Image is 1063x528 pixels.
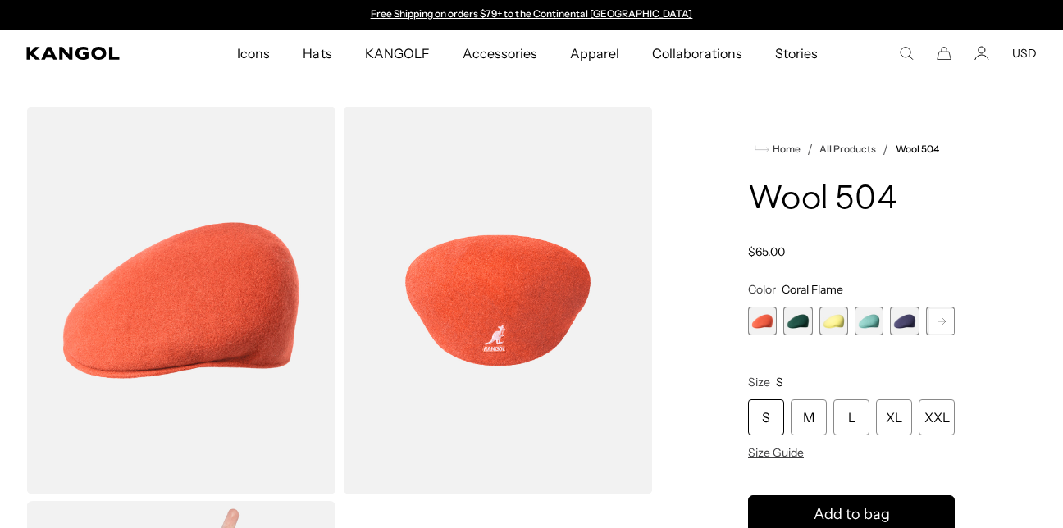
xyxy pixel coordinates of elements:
[748,399,784,435] div: S
[363,8,700,21] div: Announcement
[748,244,785,259] span: $65.00
[782,282,843,297] span: Coral Flame
[896,143,939,155] a: Wool 504
[748,307,777,335] div: 1 of 21
[876,139,888,159] li: /
[748,182,955,218] h1: Wool 504
[974,46,989,61] a: Account
[748,445,804,460] span: Size Guide
[221,30,286,77] a: Icons
[286,30,348,77] a: Hats
[363,8,700,21] slideshow-component: Announcement bar
[1012,46,1037,61] button: USD
[26,107,336,494] img: color-coral-flame
[876,399,912,435] div: XL
[926,307,955,335] label: Rustic Caramel
[349,30,446,77] a: KANGOLF
[26,47,156,60] a: Kangol
[819,307,848,335] label: Butter Chiffon
[371,7,693,20] a: Free Shipping on orders $79+ to the Continental [GEOGRAPHIC_DATA]
[748,375,770,389] span: Size
[819,143,876,155] a: All Products
[890,307,919,335] div: 5 of 21
[759,30,834,77] a: Stories
[791,399,827,435] div: M
[748,307,777,335] label: Coral Flame
[855,307,883,335] label: Aquatic
[890,307,919,335] label: Hazy Indigo
[783,307,812,335] div: 2 of 21
[775,30,818,77] span: Stories
[652,30,741,77] span: Collaborations
[303,30,331,77] span: Hats
[801,139,813,159] li: /
[365,30,430,77] span: KANGOLF
[748,139,955,159] nav: breadcrumbs
[855,307,883,335] div: 4 of 21
[343,107,653,494] img: color-coral-flame
[776,375,783,389] span: S
[937,46,951,61] button: Cart
[636,30,758,77] a: Collaborations
[446,30,554,77] a: Accessories
[833,399,869,435] div: L
[748,282,776,297] span: Color
[819,307,848,335] div: 3 of 21
[926,307,955,335] div: 6 of 21
[814,503,890,526] span: Add to bag
[769,143,801,155] span: Home
[463,30,537,77] span: Accessories
[783,307,812,335] label: Deep Emerald
[363,8,700,21] div: 1 of 2
[919,399,955,435] div: XXL
[570,30,619,77] span: Apparel
[899,46,914,61] summary: Search here
[755,142,801,157] a: Home
[554,30,636,77] a: Apparel
[237,30,270,77] span: Icons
